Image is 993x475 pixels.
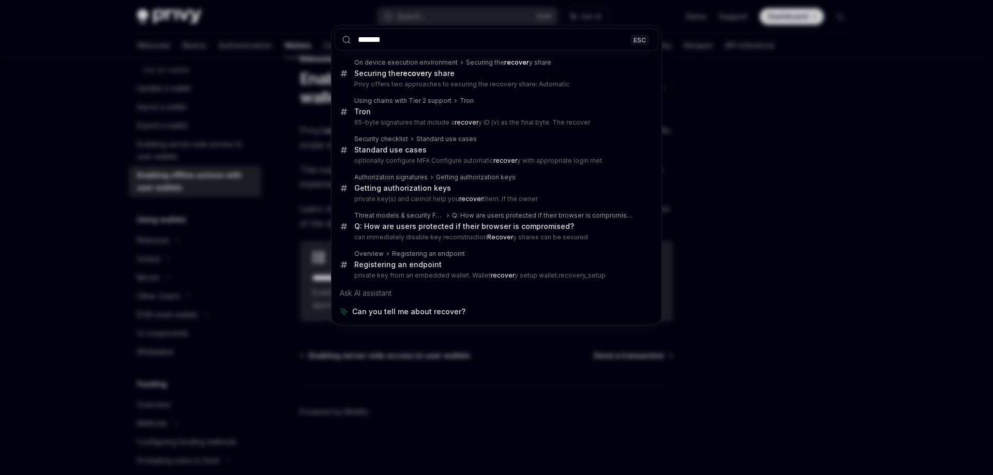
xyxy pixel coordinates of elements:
p: can immediately disable key reconstruction y shares can be secured [354,233,637,241]
div: Registering an endpoint [354,260,442,269]
p: private key from an embedded wallet. Wallet y setup wallet.recovery_setup [354,271,637,280]
div: Security checklist [354,135,408,143]
b: recover [400,69,428,78]
p: private key(s) and cannot help you them. If the owner [354,195,637,203]
div: Standard use cases [416,135,477,143]
div: Q: How are users protected if their browser is compromised? [452,211,637,220]
div: Tron [354,107,371,116]
b: recover [455,118,478,126]
b: recover [491,271,515,279]
div: Overview [354,250,384,258]
div: Standard use cases [354,145,427,155]
div: Threat models & security FAQ [354,211,444,220]
div: Securing the y share [466,58,551,67]
div: Using chains with Tier 2 support [354,97,452,105]
b: recover [504,58,529,66]
span: Can you tell me about recover? [352,307,465,317]
div: Getting authorization keys [354,183,451,193]
b: recover [493,157,517,164]
p: optionally configure MFA Configure automatic y with appropriate login met [354,157,637,165]
b: Recover [487,233,513,241]
div: ESC [630,34,649,45]
div: Ask AI assistant [335,284,658,302]
div: On device execution environment [354,58,458,67]
div: Registering an endpoint [392,250,465,258]
div: Securing the y share [354,69,455,78]
div: Getting authorization keys [436,173,516,181]
p: 65-byte signatures that include a y ID (v) as the final byte. The recover [354,118,637,127]
div: Authorization signatures [354,173,428,181]
div: Tron [460,97,474,105]
b: recover [459,195,483,203]
div: Q: How are users protected if their browser is compromised? [354,222,574,231]
p: Privy offers two approaches to securing the recovery share: Automatic [354,80,637,88]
